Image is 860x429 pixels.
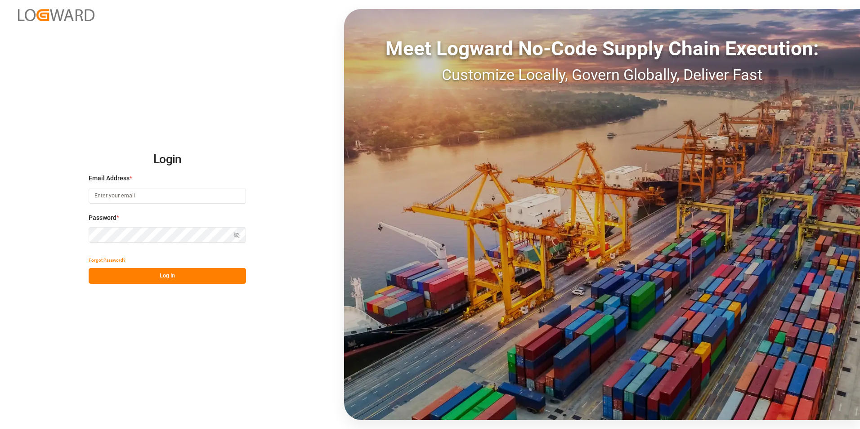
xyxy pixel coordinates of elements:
[344,63,860,86] div: Customize Locally, Govern Globally, Deliver Fast
[89,252,125,268] button: Forgot Password?
[89,213,116,223] span: Password
[89,268,246,284] button: Log In
[89,145,246,174] h2: Login
[18,9,94,21] img: Logward_new_orange.png
[89,174,130,183] span: Email Address
[89,188,246,204] input: Enter your email
[344,34,860,63] div: Meet Logward No-Code Supply Chain Execution:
